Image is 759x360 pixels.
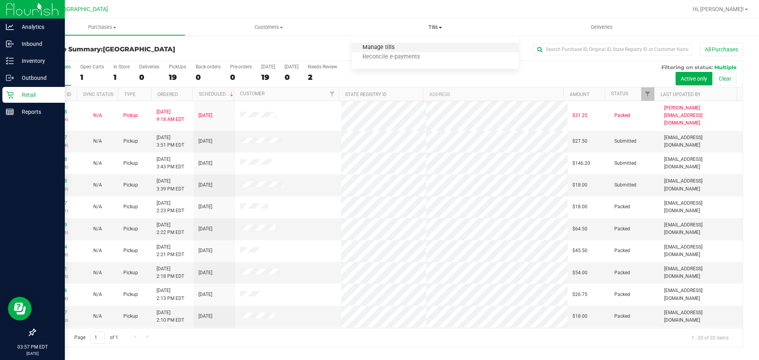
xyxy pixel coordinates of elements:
span: Purchases [19,24,185,31]
div: 1 [113,73,130,82]
div: In Store [113,64,130,70]
span: [EMAIL_ADDRESS][DOMAIN_NAME] [664,243,738,258]
span: [PERSON_NAME][EMAIL_ADDRESS][DOMAIN_NAME] [664,104,738,127]
span: Packed [614,112,630,119]
p: 03:57 PM EDT [4,343,61,351]
span: Customers [186,24,351,31]
a: 12003417 [45,310,67,315]
span: Manage tills [352,44,405,51]
span: $64.50 [572,225,587,233]
span: Pickup [123,225,138,233]
div: 19 [169,73,186,82]
span: Pickup [123,181,138,189]
span: [DATE] 2:10 PM EDT [157,309,184,324]
p: Outbound [14,73,61,83]
span: [GEOGRAPHIC_DATA] [54,6,108,13]
inline-svg: Inbound [6,40,14,48]
div: PickUps [169,64,186,70]
span: [DATE] 2:18 PM EDT [157,265,184,280]
button: All Purchases [700,43,743,56]
span: $54.00 [572,269,587,277]
span: Not Applicable [93,160,102,166]
button: N/A [93,160,102,167]
p: Inbound [14,39,61,49]
button: N/A [93,291,102,298]
span: Not Applicable [93,113,102,118]
a: 12004588 [45,178,67,184]
span: Pickup [123,269,138,277]
a: Sync Status [83,92,113,97]
span: Submitted [614,160,636,167]
a: Type [124,92,136,97]
span: Pickup [123,160,138,167]
span: [DATE] 2:13 PM EDT [157,287,184,302]
inline-svg: Retail [6,91,14,99]
a: Last Updated By [661,92,700,97]
span: $27.50 [572,138,587,145]
div: Needs Review [308,64,337,70]
th: Address [423,87,563,101]
span: Not Applicable [93,270,102,275]
span: Packed [614,225,630,233]
a: Customers [185,19,352,36]
p: [DATE] [4,351,61,356]
a: Filter [326,87,339,101]
span: [DATE] 3:39 PM EDT [157,177,184,192]
button: N/A [93,313,102,320]
div: 0 [196,73,221,82]
a: 12004628 [45,156,67,162]
span: Deliveries [580,24,623,31]
span: [DATE] [198,225,212,233]
a: Purchases [19,19,185,36]
input: 1 [91,332,105,344]
span: Not Applicable [93,248,102,253]
p: Reports [14,107,61,117]
inline-svg: Inventory [6,57,14,65]
span: Not Applicable [93,226,102,232]
div: 0 [230,73,252,82]
a: State Registry ID [345,92,387,97]
span: [EMAIL_ADDRESS][DOMAIN_NAME] [664,309,738,324]
span: [GEOGRAPHIC_DATA] [103,45,175,53]
input: Search Purchase ID, Original ID, State Registry ID or Customer Name... [534,43,692,55]
span: [DATE] 3:51 PM EDT [157,134,184,149]
span: [DATE] 9:18 AM EDT [157,108,184,123]
span: Submitted [614,181,636,189]
p: Analytics [14,22,61,32]
div: Open Carts [80,64,104,70]
span: $31.25 [572,112,587,119]
span: [DATE] [198,181,212,189]
span: $45.50 [572,247,587,254]
a: 12003744 [45,244,67,250]
iframe: Resource center [8,297,32,320]
a: Customer [240,91,264,96]
button: N/A [93,225,102,233]
span: [EMAIL_ADDRESS][DOMAIN_NAME] [664,156,738,171]
span: [DATE] [198,112,212,119]
span: Packed [614,269,630,277]
div: 1 [80,73,104,82]
span: [DATE] [198,313,212,320]
span: Filtering on status: [661,64,713,70]
span: Not Applicable [93,138,102,144]
a: 12004677 [45,135,67,140]
p: Retail [14,90,61,100]
span: Pickup [123,138,138,145]
span: $18.00 [572,313,587,320]
a: 12003857 [45,200,67,206]
div: [DATE] [261,64,275,70]
span: Page of 1 [68,332,125,344]
span: Not Applicable [93,204,102,209]
span: Multiple [714,64,736,70]
div: 0 [285,73,298,82]
div: 19 [261,73,275,82]
inline-svg: Outbound [6,74,14,82]
div: 0 [139,73,159,82]
span: Pickup [123,291,138,298]
inline-svg: Reports [6,108,14,116]
span: [EMAIL_ADDRESS][DOMAIN_NAME] [664,287,738,302]
span: $146.20 [572,160,590,167]
span: [EMAIL_ADDRESS][DOMAIN_NAME] [664,134,738,149]
span: [DATE] [198,138,212,145]
span: $26.75 [572,291,587,298]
